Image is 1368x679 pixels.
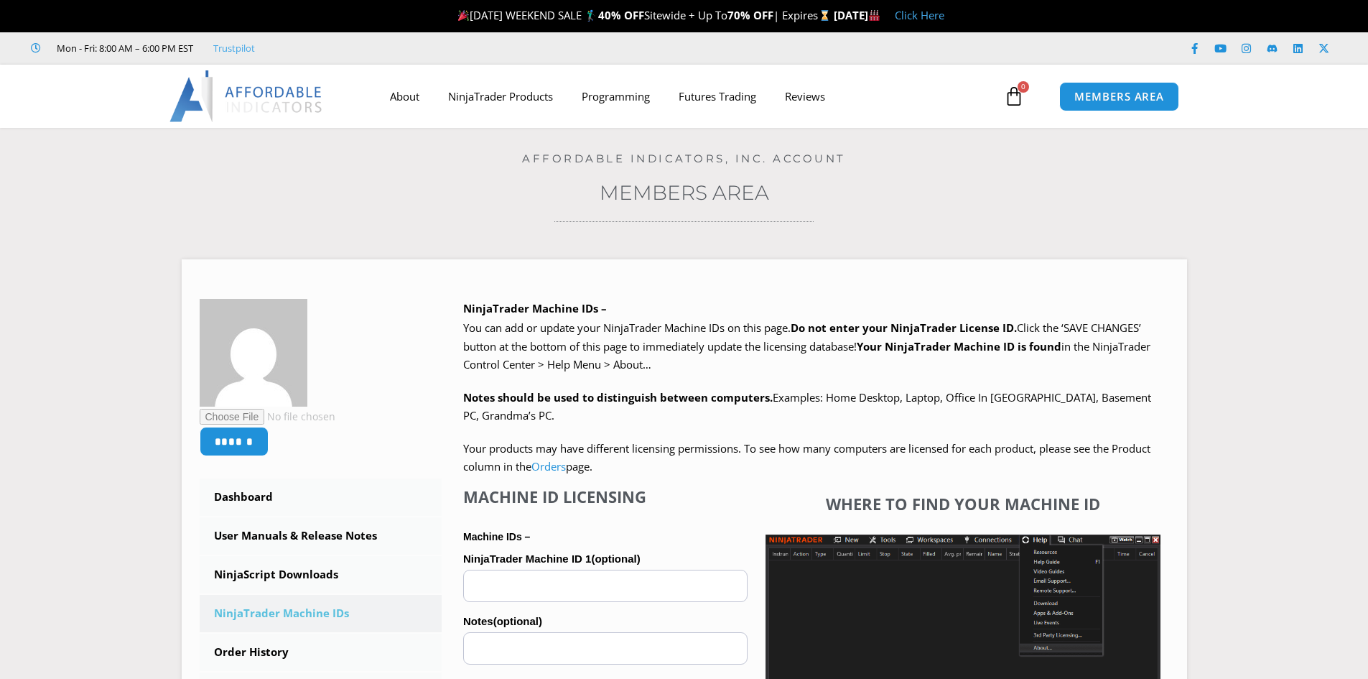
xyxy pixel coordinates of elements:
[771,80,839,113] a: Reviews
[463,531,530,542] strong: Machine IDs –
[895,8,944,22] a: Click Here
[463,390,773,405] strong: Notes should be used to distinguish between computers.
[463,487,748,506] h4: Machine ID Licensing
[664,80,771,113] a: Futures Trading
[458,10,469,21] img: 🎉
[522,152,846,165] a: Affordable Indicators, Inc. Account
[200,556,442,593] a: NinjaScript Downloads
[376,80,434,113] a: About
[200,479,442,516] a: Dashboard
[834,8,880,22] strong: [DATE]
[200,595,442,632] a: NinjaTrader Machine IDs
[591,553,640,565] span: (optional)
[376,80,1000,113] nav: Menu
[869,10,880,21] img: 🏭
[567,80,664,113] a: Programming
[455,8,833,22] span: [DATE] WEEKEND SALE 🏌️‍♂️ Sitewide + Up To | Expires
[727,8,773,22] strong: 70% OFF
[213,40,255,57] a: Trustpilot
[463,548,748,570] label: NinjaTrader Machine ID 1
[463,611,748,632] label: Notes
[598,8,644,22] strong: 40% OFF
[531,459,566,474] a: Orders
[857,339,1061,354] strong: Your NinjaTrader Machine ID is found
[819,10,830,21] img: ⌛
[200,299,307,407] img: a1eb904576ea62bbd67078b55132f5e425ebb31b74cf24258673f65eb796be17
[463,441,1150,474] span: Your products may have different licensing permissions. To see how many computers are licensed fo...
[463,320,1150,371] span: Click the ‘SAVE CHANGES’ button at the bottom of this page to immediately update the licensing da...
[791,320,1017,335] b: Do not enter your NinjaTrader License ID.
[766,494,1160,513] h4: Where to find your Machine ID
[1074,91,1164,102] span: MEMBERS AREA
[463,390,1151,423] span: Examples: Home Desktop, Laptop, Office In [GEOGRAPHIC_DATA], Basement PC, Grandma’s PC.
[493,615,542,627] span: (optional)
[1018,81,1029,93] span: 0
[463,301,607,315] b: NinjaTrader Machine IDs –
[169,70,324,122] img: LogoAI | Affordable Indicators – NinjaTrader
[434,80,567,113] a: NinjaTrader Products
[200,517,442,555] a: User Manuals & Release Notes
[200,634,442,671] a: Order History
[1059,82,1179,111] a: MEMBERS AREA
[53,40,193,57] span: Mon - Fri: 8:00 AM – 6:00 PM EST
[600,180,769,205] a: Members Area
[982,75,1046,117] a: 0
[463,320,791,335] span: You can add or update your NinjaTrader Machine IDs on this page.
